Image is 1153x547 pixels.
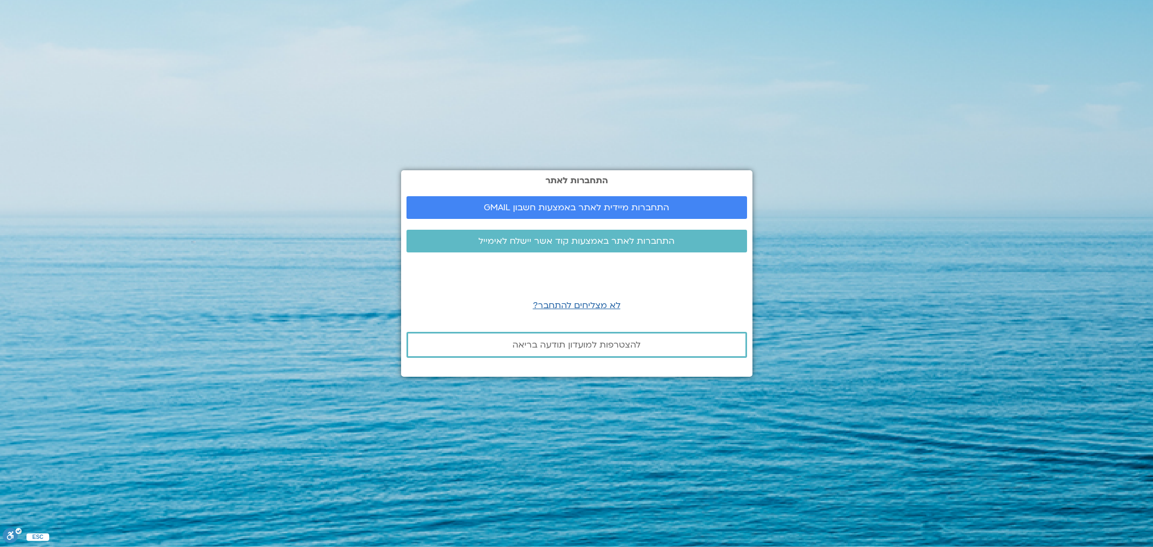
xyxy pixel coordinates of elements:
[533,299,621,311] a: לא מצליחים להתחבר?
[478,236,675,246] span: התחברות לאתר באמצעות קוד אשר יישלח לאימייל
[512,340,641,350] span: להצטרפות למועדון תודעה בריאה
[406,196,747,219] a: התחברות מיידית לאתר באמצעות חשבון GMAIL
[484,203,669,212] span: התחברות מיידית לאתר באמצעות חשבון GMAIL
[406,176,747,185] h2: התחברות לאתר
[406,230,747,252] a: התחברות לאתר באמצעות קוד אשר יישלח לאימייל
[406,332,747,358] a: להצטרפות למועדון תודעה בריאה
